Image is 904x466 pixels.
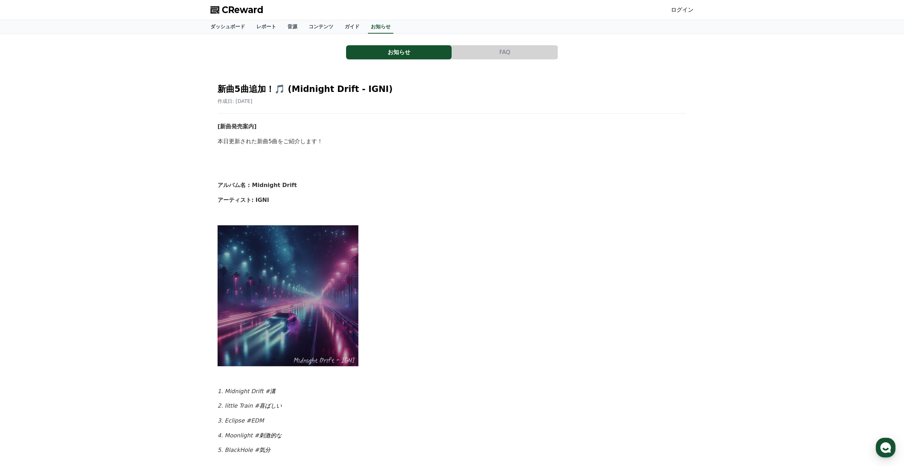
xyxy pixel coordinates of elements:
a: お知らせ [368,20,393,34]
button: FAQ [452,45,558,59]
em: 溝 [270,388,275,395]
em: 刺激的な [259,432,282,439]
em: 5. BlackHole # [218,447,259,453]
a: 音源 [282,20,303,34]
strong: [新曲発売案内] [218,123,257,130]
em: 喜ばしい [259,402,282,409]
p: 本日更新された新曲5曲をご紹介します！ [218,137,686,146]
strong: アルバム名 : Midnight Drift [218,182,297,188]
a: ガイド [339,20,365,34]
em: 3. Eclipse #EDM [218,417,264,424]
em: 4. Moonlight # [218,432,259,439]
em: 気分 [259,447,270,453]
a: ログイン [671,6,694,14]
span: 作成日: [DATE] [218,98,252,104]
button: お知らせ [346,45,452,59]
img: YY09Sep%2019,%202025102440_7fc1f49f2383e5c809bd05b5bff92047c2da3354e558a5d1daa46df5272a26ff.webp [218,225,359,366]
em: 1. Midnight Drift # [218,388,270,395]
strong: アーティスト: [218,197,254,203]
a: レポート [251,20,282,34]
a: CReward [210,4,263,16]
h2: 新曲5曲追加！🎵 (Midnight Drift - IGNI) [218,83,686,95]
a: ダッシュボード [205,20,251,34]
a: コンテンツ [303,20,339,34]
em: 2. little Train # [218,402,259,409]
strong: IGNI [256,197,269,203]
span: CReward [222,4,263,16]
